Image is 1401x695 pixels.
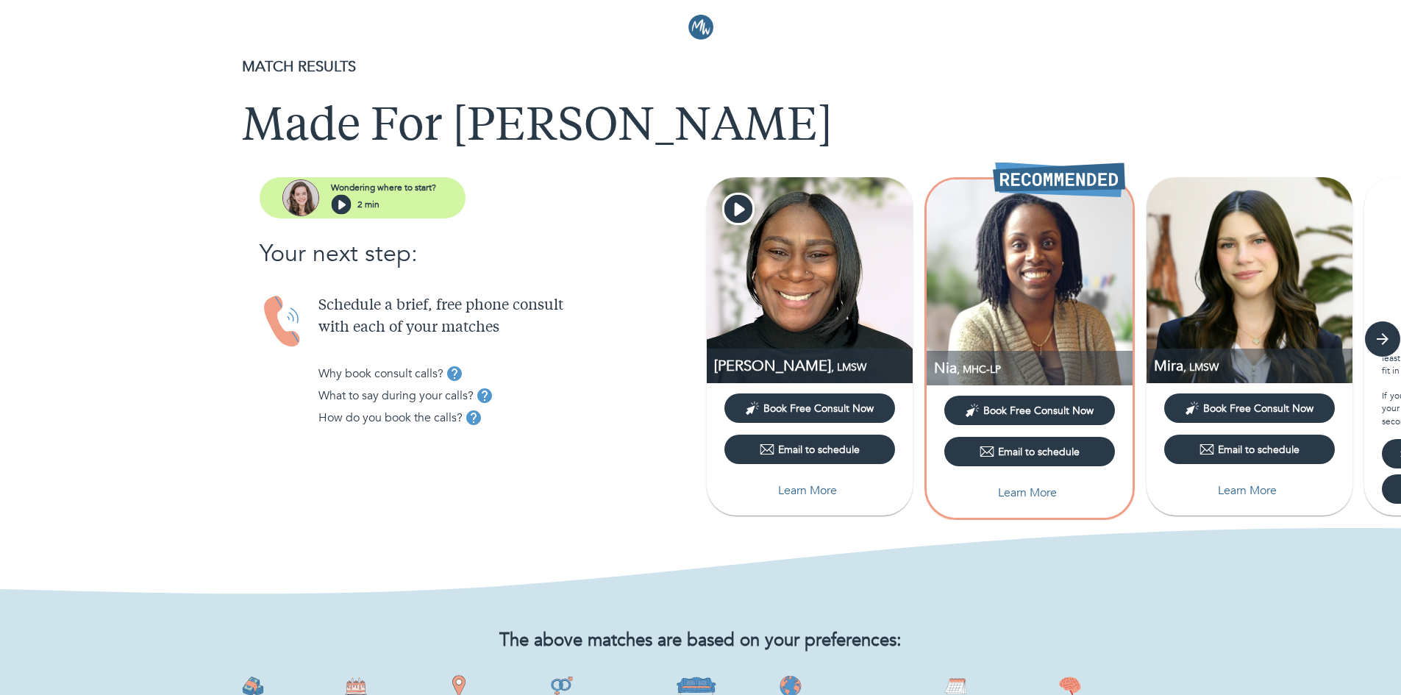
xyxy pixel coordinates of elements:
img: Shaunte Gardener profile [707,177,913,383]
p: Schedule a brief, free phone consult with each of your matches [318,295,701,339]
div: Email to schedule [1199,442,1300,457]
button: Book Free Consult Now [724,393,895,423]
button: Learn More [724,476,895,505]
img: assistant [282,179,319,216]
img: Nia Millington profile [927,179,1133,385]
img: Mira Fink profile [1147,177,1352,383]
img: Handset [260,295,307,349]
p: Why book consult calls? [318,365,443,382]
p: MHC-LP [934,358,1133,378]
button: Email to schedule [944,437,1115,466]
span: Book Free Consult Now [983,404,1094,418]
span: , LMSW [1183,360,1219,374]
button: assistantWondering where to start?2 min [260,177,466,218]
button: Email to schedule [724,435,895,464]
button: Email to schedule [1164,435,1335,464]
h2: The above matches are based on your preferences: [242,630,1160,652]
button: tooltip [443,363,466,385]
img: Logo [688,15,713,40]
p: MATCH RESULTS [242,56,1160,78]
p: What to say during your calls? [318,387,474,404]
h1: Made For [PERSON_NAME] [242,101,1160,154]
button: Learn More [944,478,1115,507]
button: tooltip [463,407,485,429]
p: Learn More [778,482,837,499]
p: Learn More [998,484,1057,502]
p: LMSW [714,356,913,376]
button: Book Free Consult Now [1164,393,1335,423]
span: Book Free Consult Now [763,402,874,416]
p: LMSW [1154,356,1352,376]
div: Email to schedule [760,442,860,457]
span: Book Free Consult Now [1203,402,1313,416]
button: Book Free Consult Now [944,396,1115,425]
p: Wondering where to start? [331,181,436,194]
p: Learn More [1218,482,1277,499]
p: 2 min [357,198,379,211]
span: , MHC-LP [957,363,1001,377]
button: Learn More [1164,476,1335,505]
img: Recommended Therapist [993,162,1125,197]
div: Email to schedule [980,444,1080,459]
span: , LMSW [831,360,866,374]
p: How do you book the calls? [318,409,463,427]
p: Your next step: [260,236,701,271]
button: tooltip [474,385,496,407]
